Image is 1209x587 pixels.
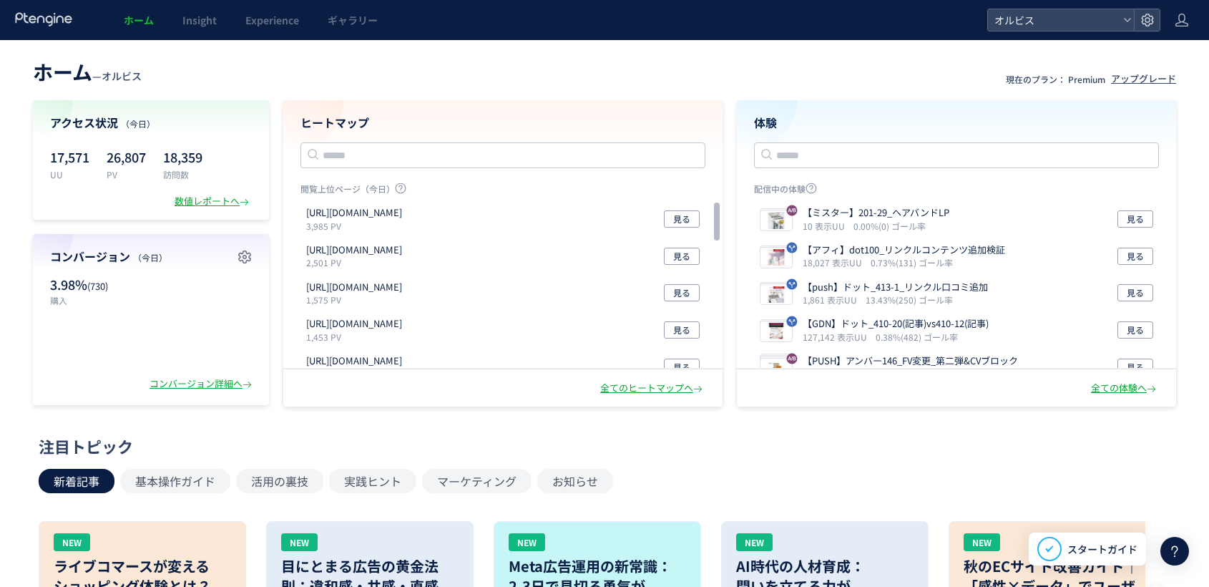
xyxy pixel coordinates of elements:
[673,248,690,265] span: 見る
[175,195,252,208] div: 数値レポートへ
[33,57,92,86] span: ホーム
[664,284,700,301] button: 見る
[328,13,378,27] span: ギャラリー
[664,321,700,339] button: 見る
[281,533,318,551] div: NEW
[133,251,167,263] span: （今日）
[182,13,217,27] span: Insight
[306,368,408,380] p: 1,103 PV
[1067,542,1137,557] span: スタートガイド
[150,377,255,391] div: コンバージョン詳細へ
[107,168,146,180] p: PV
[102,69,142,83] span: オルビス
[50,294,144,306] p: 購入
[124,13,154,27] span: ホーム
[306,281,402,294] p: https://pr.orbis.co.jp/cosmetics/clearful/331
[300,115,705,131] h4: ヒートマップ
[664,248,700,265] button: 見る
[509,533,545,551] div: NEW
[163,145,202,168] p: 18,359
[306,293,408,306] p: 1,575 PV
[537,469,613,493] button: お知らせ
[664,210,700,228] button: 見る
[306,206,402,220] p: https://orbis.co.jp/order/thanks
[39,435,1163,457] div: 注目トピック
[306,354,402,368] p: https://pr.orbis.co.jp/cosmetics/clearful/100
[306,220,408,232] p: 3,985 PV
[54,533,90,551] div: NEW
[39,469,114,493] button: 新着記事
[50,145,89,168] p: 17,571
[50,248,252,265] h4: コンバージョン
[120,469,230,493] button: 基本操作ガイド
[163,168,202,180] p: 訪問数
[964,533,1000,551] div: NEW
[50,276,144,294] p: 3.98%
[306,331,408,343] p: 1,453 PV
[1111,72,1176,86] div: アップグレード
[673,321,690,339] span: 見る
[236,469,323,493] button: 活用の裏技
[87,279,108,293] span: (730)
[245,13,299,27] span: Experience
[50,115,252,131] h4: アクセス状況
[422,469,532,493] button: マーケティング
[329,469,416,493] button: 実践ヒント
[300,183,705,200] p: 閲覧上位ページ（今日）
[1006,73,1105,85] p: 現在のプラン： Premium
[664,359,700,376] button: 見る
[736,533,773,551] div: NEW
[50,168,89,180] p: UU
[121,117,155,130] span: （今日）
[306,256,408,268] p: 2,501 PV
[990,9,1117,31] span: オルビス
[673,359,690,376] span: 見る
[673,284,690,301] span: 見る
[306,317,402,331] p: https://pr.orbis.co.jp/cosmetics/u/100
[600,382,705,395] div: 全てのヒートマップへ
[33,57,142,86] div: —
[306,243,402,257] p: https://pr.orbis.co.jp/special/31
[673,210,690,228] span: 見る
[107,145,146,168] p: 26,807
